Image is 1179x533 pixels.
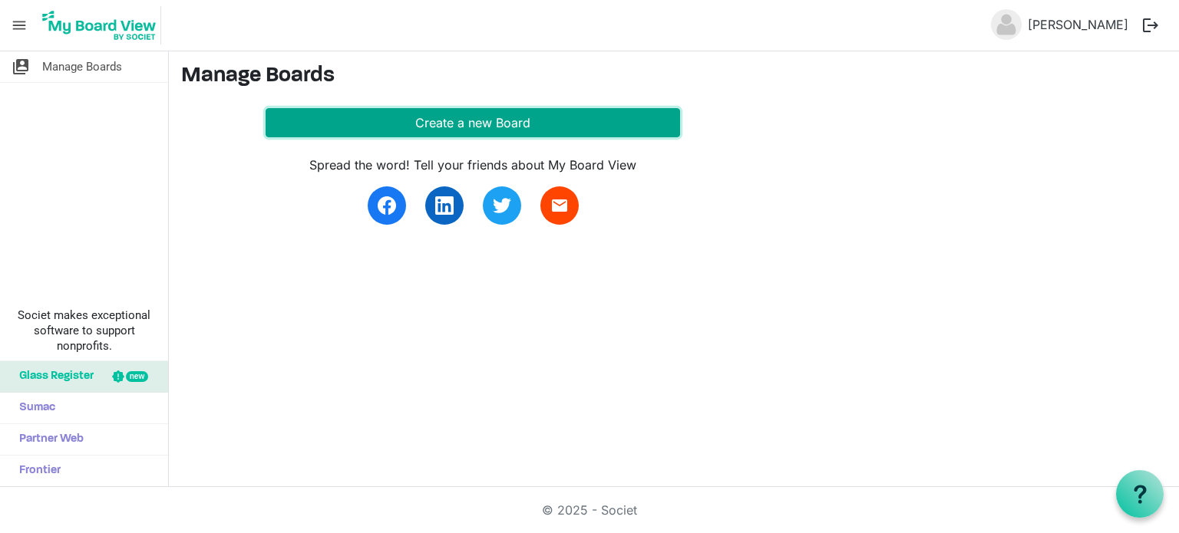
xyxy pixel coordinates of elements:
span: menu [5,11,34,40]
div: Spread the word! Tell your friends about My Board View [266,156,680,174]
a: © 2025 - Societ [542,502,637,518]
a: [PERSON_NAME] [1022,9,1134,40]
a: email [540,186,579,225]
span: Partner Web [12,424,84,455]
span: Frontier [12,456,61,486]
span: email [550,196,569,215]
img: linkedin.svg [435,196,454,215]
button: logout [1134,9,1167,41]
span: Manage Boards [42,51,122,82]
a: My Board View Logo [38,6,167,44]
img: facebook.svg [378,196,396,215]
img: My Board View Logo [38,6,161,44]
button: Create a new Board [266,108,680,137]
span: Societ makes exceptional software to support nonprofits. [7,308,161,354]
img: twitter.svg [493,196,511,215]
span: Glass Register [12,361,94,392]
span: switch_account [12,51,30,82]
img: no-profile-picture.svg [991,9,1022,40]
span: Sumac [12,393,55,423]
div: new [126,371,148,382]
h3: Manage Boards [181,64,1167,90]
